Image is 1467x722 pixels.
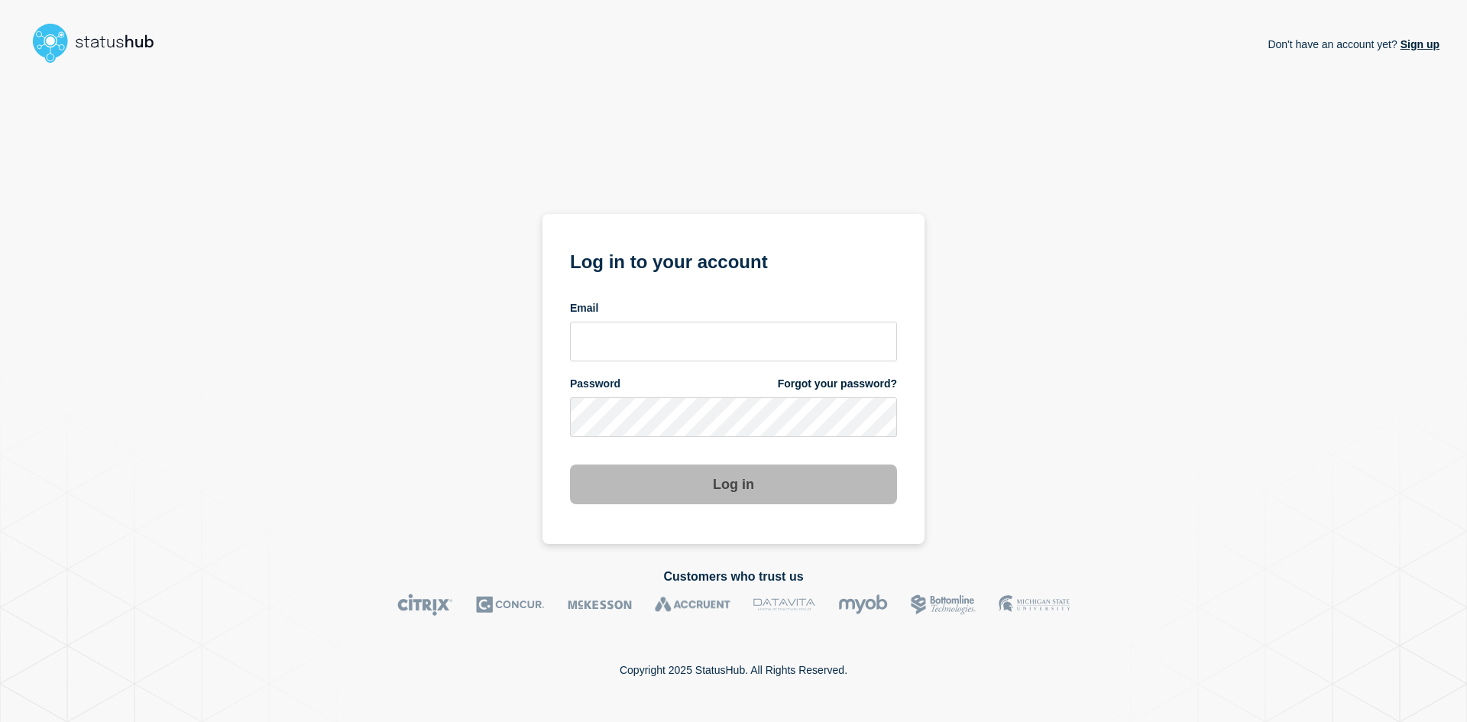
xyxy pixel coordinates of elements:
span: Password [570,377,620,391]
img: Concur logo [476,594,545,616]
h2: Customers who trust us [28,570,1439,584]
input: email input [570,322,897,361]
img: DataVita logo [753,594,815,616]
img: Accruent logo [655,594,730,616]
img: Bottomline logo [911,594,976,616]
p: Copyright 2025 StatusHub. All Rights Reserved. [620,664,847,676]
span: Email [570,301,598,316]
a: Forgot your password? [778,377,897,391]
input: password input [570,397,897,437]
img: McKesson logo [568,594,632,616]
a: Sign up [1397,38,1439,50]
p: Don't have an account yet? [1268,26,1439,63]
img: StatusHub logo [28,18,173,67]
img: myob logo [838,594,888,616]
img: MSU logo [999,594,1070,616]
img: Citrix logo [397,594,453,616]
h1: Log in to your account [570,246,897,274]
button: Log in [570,465,897,504]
